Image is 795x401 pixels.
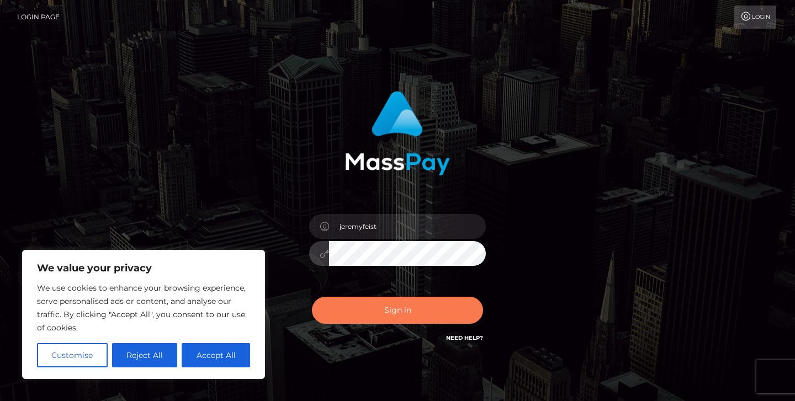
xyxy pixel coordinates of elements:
[37,261,250,275] p: We value your privacy
[112,343,178,367] button: Reject All
[182,343,250,367] button: Accept All
[37,343,108,367] button: Customise
[329,214,486,239] input: Username...
[446,334,483,341] a: Need Help?
[734,6,776,29] a: Login
[22,250,265,379] div: We value your privacy
[37,281,250,334] p: We use cookies to enhance your browsing experience, serve personalised ads or content, and analys...
[17,6,60,29] a: Login Page
[345,91,450,175] img: MassPay Login
[312,297,483,324] button: Sign in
